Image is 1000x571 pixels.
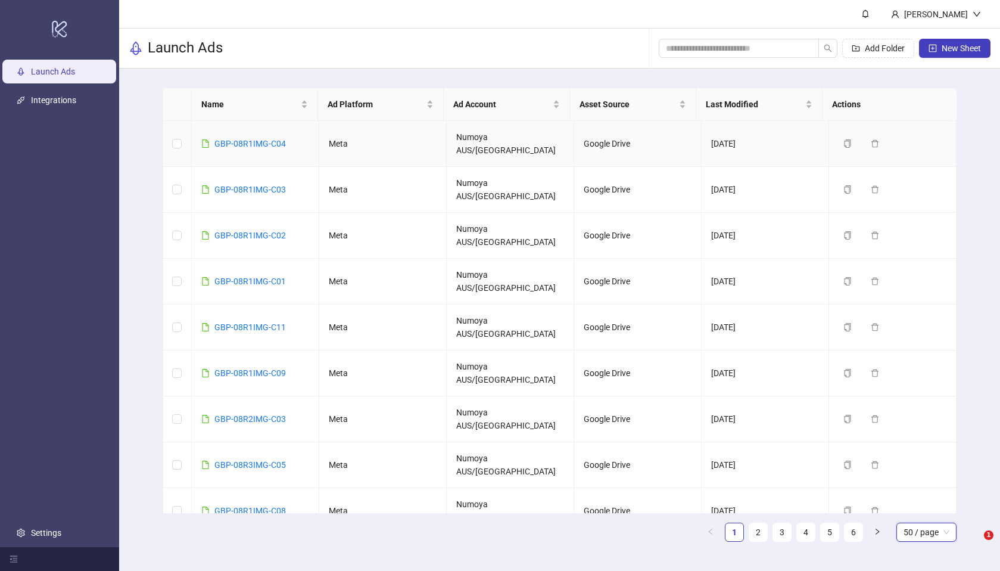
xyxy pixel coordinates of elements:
[201,277,210,285] span: file
[319,259,447,305] td: Meta
[871,277,879,285] span: delete
[773,523,791,541] a: 3
[843,461,852,469] span: copy
[10,555,18,563] span: menu-fold
[447,167,574,213] td: Numoya AUS/[GEOGRAPHIC_DATA]
[201,231,210,240] span: file
[201,369,210,377] span: file
[319,396,447,442] td: Meta
[871,231,879,240] span: delete
[574,167,702,213] td: Google Drive
[129,41,143,55] span: rocket
[929,44,937,52] span: plus-square
[214,460,286,470] a: GBP-08R3IMG-C05
[871,185,879,194] span: delete
[702,213,829,259] td: [DATE]
[214,414,286,424] a: GBP-08R2IMG-C03
[896,523,957,542] div: Page Size
[702,350,829,396] td: [DATE]
[214,231,286,240] a: GBP-08R1IMG-C02
[942,44,981,53] span: New Sheet
[319,488,447,534] td: Meta
[871,461,879,469] span: delete
[214,322,286,332] a: GBP-08R1IMG-C11
[201,415,210,423] span: file
[871,369,879,377] span: delete
[447,305,574,350] td: Numoya AUS/[GEOGRAPHIC_DATA]
[444,88,570,121] th: Ad Account
[871,323,879,331] span: delete
[874,528,881,535] span: right
[574,213,702,259] td: Google Drive
[749,523,768,542] li: 2
[824,44,832,52] span: search
[214,506,286,516] a: GBP-08R1IMG-C08
[328,98,425,111] span: Ad Platform
[844,523,863,542] li: 6
[702,259,829,305] td: [DATE]
[574,442,702,488] td: Google Drive
[148,39,223,58] h3: Launch Ads
[201,139,210,148] span: file
[447,121,574,167] td: Numoya AUS/[GEOGRAPHIC_DATA]
[447,350,574,396] td: Numoya AUS/[GEOGRAPHIC_DATA]
[701,523,720,542] li: Previous Page
[797,523,815,541] a: 4
[919,39,990,58] button: New Sheet
[701,523,720,542] button: left
[319,350,447,396] td: Meta
[843,369,852,377] span: copy
[702,396,829,442] td: [DATE]
[574,259,702,305] td: Google Drive
[319,213,447,259] td: Meta
[201,461,210,469] span: file
[318,88,444,121] th: Ad Platform
[702,167,829,213] td: [DATE]
[574,305,702,350] td: Google Drive
[574,350,702,396] td: Google Drive
[904,523,949,541] span: 50 / page
[574,121,702,167] td: Google Drive
[861,10,870,18] span: bell
[447,442,574,488] td: Numoya AUS/[GEOGRAPHIC_DATA]
[453,98,550,111] span: Ad Account
[871,507,879,515] span: delete
[447,213,574,259] td: Numoya AUS/[GEOGRAPHIC_DATA]
[891,10,899,18] span: user
[772,523,792,542] li: 3
[899,8,973,21] div: [PERSON_NAME]
[702,488,829,534] td: [DATE]
[843,185,852,194] span: copy
[843,507,852,515] span: copy
[201,507,210,515] span: file
[319,305,447,350] td: Meta
[214,277,286,286] a: GBP-08R1IMG-C01
[868,523,887,542] li: Next Page
[749,523,767,541] a: 2
[821,523,839,541] a: 5
[192,88,318,121] th: Name
[31,67,75,76] a: Launch Ads
[865,44,905,53] span: Add Folder
[702,305,829,350] td: [DATE]
[214,139,286,148] a: GBP-08R1IMG-C04
[574,396,702,442] td: Google Drive
[319,167,447,213] td: Meta
[201,98,298,111] span: Name
[959,530,988,559] iframe: Intercom live chat
[201,185,210,194] span: file
[702,121,829,167] td: [DATE]
[706,98,803,111] span: Last Modified
[973,10,981,18] span: down
[984,530,993,540] span: 1
[871,139,879,148] span: delete
[843,139,852,148] span: copy
[845,523,862,541] a: 6
[843,277,852,285] span: copy
[214,185,286,194] a: GBP-08R1IMG-C03
[707,528,714,535] span: left
[852,44,860,52] span: folder-add
[702,442,829,488] td: [DATE]
[570,88,696,121] th: Asset Source
[447,259,574,305] td: Numoya AUS/[GEOGRAPHIC_DATA]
